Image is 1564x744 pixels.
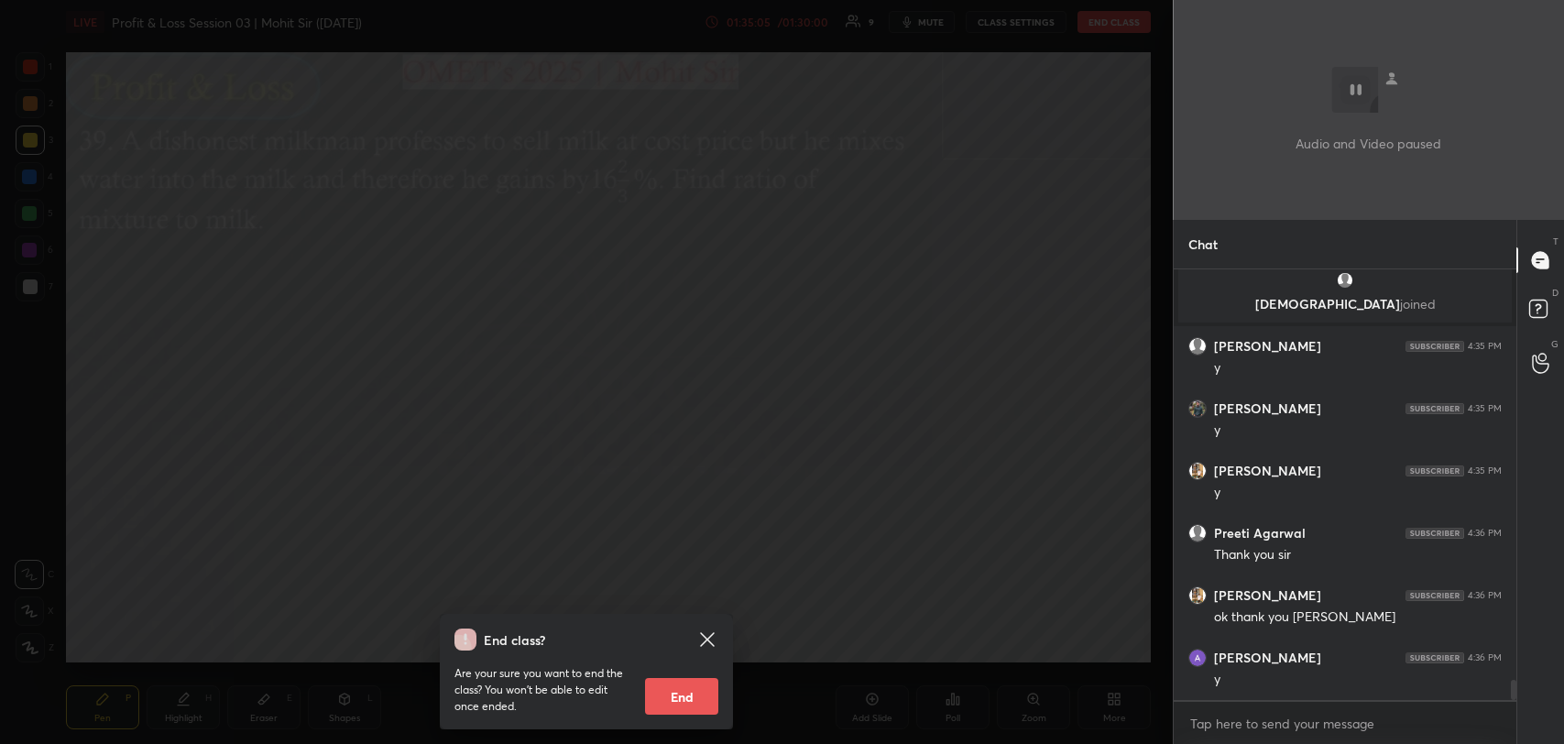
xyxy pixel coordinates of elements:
[1553,235,1559,248] p: T
[484,630,545,650] h4: End class?
[1214,546,1502,564] div: Thank you sir
[1214,671,1502,689] div: y
[1214,608,1502,627] div: ok thank you [PERSON_NAME]
[1468,652,1502,663] div: 4:36 PM
[1405,528,1464,539] img: 4P8fHbbgJtejmAAAAAElFTkSuQmCC
[1468,403,1502,414] div: 4:35 PM
[1189,587,1206,604] img: thumbnail.jpg
[1405,465,1464,476] img: 4P8fHbbgJtejmAAAAAElFTkSuQmCC
[1214,400,1321,417] h6: [PERSON_NAME]
[1174,220,1232,268] p: Chat
[1214,484,1502,502] div: y
[1214,338,1321,355] h6: [PERSON_NAME]
[1336,271,1354,290] img: default.png
[1174,269,1516,700] div: grid
[1189,650,1206,666] img: thumbnail.jpg
[1214,525,1306,542] h6: Preeti Agarwal
[1468,341,1502,352] div: 4:35 PM
[1214,650,1321,666] h6: [PERSON_NAME]
[1189,463,1206,479] img: thumbnail.jpg
[1468,528,1502,539] div: 4:36 PM
[454,665,630,715] p: Are your sure you want to end the class? You won’t be able to edit once ended.
[1189,338,1206,355] img: default.png
[1296,134,1441,153] p: Audio and Video paused
[1405,590,1464,601] img: 4P8fHbbgJtejmAAAAAElFTkSuQmCC
[1552,286,1559,300] p: D
[1400,295,1436,312] span: joined
[1468,590,1502,601] div: 4:36 PM
[1468,465,1502,476] div: 4:35 PM
[1214,587,1321,604] h6: [PERSON_NAME]
[1405,403,1464,414] img: 4P8fHbbgJtejmAAAAAElFTkSuQmCC
[1214,421,1502,440] div: y
[1214,463,1321,479] h6: [PERSON_NAME]
[1405,341,1464,352] img: 4P8fHbbgJtejmAAAAAElFTkSuQmCC
[1189,297,1501,312] p: [DEMOGRAPHIC_DATA]
[645,678,718,715] button: End
[1189,400,1206,417] img: thumbnail.jpg
[1189,525,1206,542] img: default.png
[1551,337,1559,351] p: G
[1405,652,1464,663] img: 4P8fHbbgJtejmAAAAAElFTkSuQmCC
[1214,359,1502,377] div: y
